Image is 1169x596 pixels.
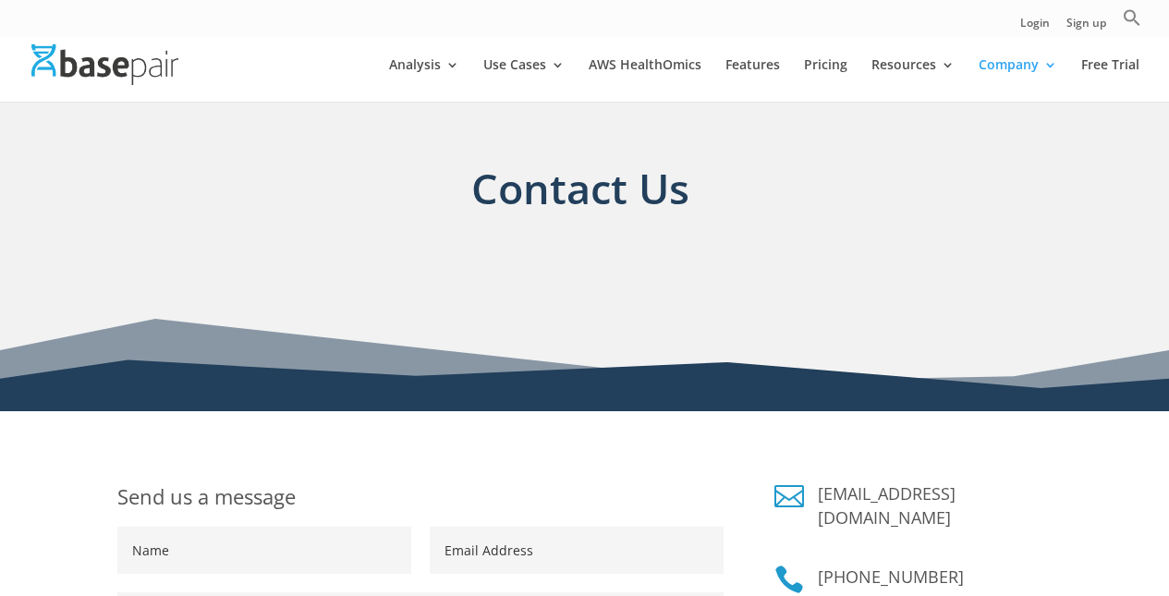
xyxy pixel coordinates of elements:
a:  [774,481,804,511]
a: [PHONE_NUMBER] [818,566,964,588]
a: Use Cases [483,58,565,102]
input: Name [117,527,411,574]
h1: Contact Us [117,158,1043,248]
a: Free Trial [1081,58,1139,102]
a: Sign up [1066,18,1106,37]
a:  [774,565,804,594]
a: Analysis [389,58,459,102]
a: Company [979,58,1057,102]
a: [EMAIL_ADDRESS][DOMAIN_NAME] [818,482,956,529]
h1: Send us a message [117,481,724,527]
a: Features [725,58,780,102]
a: Pricing [804,58,847,102]
img: Basepair [31,44,178,84]
a: Login [1020,18,1050,37]
a: Resources [871,58,955,102]
a: AWS HealthOmics [589,58,701,102]
a: Search Icon Link [1123,8,1141,37]
input: Email Address [430,527,724,574]
svg: Search [1123,8,1141,27]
